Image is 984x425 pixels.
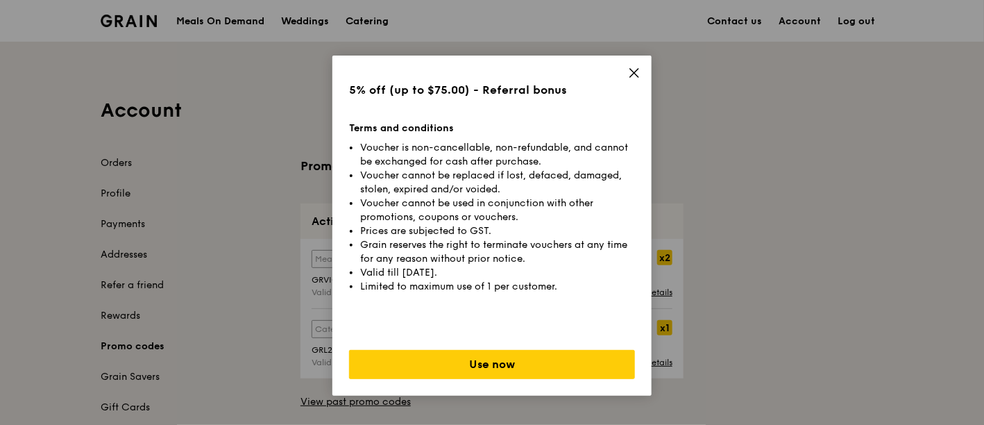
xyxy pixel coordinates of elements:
button: Use now [349,350,635,379]
h3: 5% off (up to $75.00) - Referral bonus [349,83,635,97]
li: Prices are subjected to GST. [360,224,635,238]
li: Voucher is non-cancellable, non-refundable, and cannot be exchanged for cash after purchase. [360,141,635,169]
li: Grain reserves the right to terminate vouchers at any time for any reason without prior notice. [360,238,635,266]
h4: Terms and conditions [349,122,635,135]
li: Voucher cannot be used in conjunction with other promotions, coupons or vouchers. [360,197,635,224]
li: Limited to maximum use of 1 per customer. [360,280,635,294]
li: Valid till [DATE]. [360,266,635,280]
li: Voucher cannot be replaced if lost, defaced, damaged, stolen, expired and/or voided. [360,169,635,197]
